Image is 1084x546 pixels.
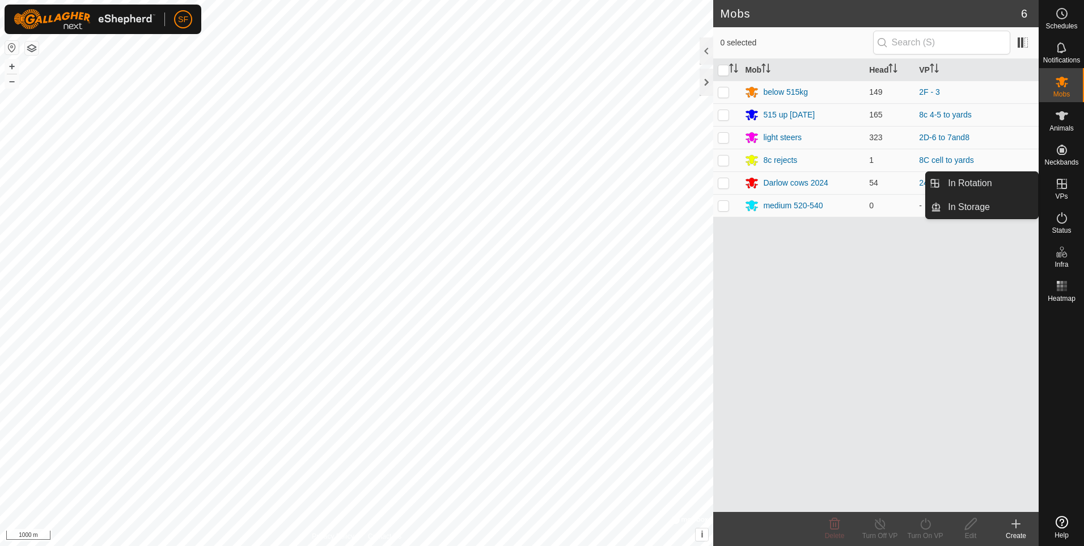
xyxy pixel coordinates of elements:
span: VPs [1055,193,1068,200]
p-sorticon: Activate to sort [761,65,770,74]
p-sorticon: Activate to sort [888,65,897,74]
th: Mob [740,59,865,81]
span: 165 [869,110,882,119]
span: In Rotation [948,177,992,190]
span: 1 [869,156,874,165]
h2: Mobs [720,7,1021,20]
a: Contact Us [368,531,401,541]
button: i [696,528,708,541]
li: In Storage [926,196,1038,219]
span: 149 [869,87,882,96]
th: VP [914,59,1039,81]
span: Animals [1049,125,1074,132]
p-sorticon: Activate to sort [930,65,939,74]
span: Schedules [1045,23,1077,30]
span: In Storage [948,200,990,214]
p-sorticon: Activate to sort [729,65,738,74]
div: light steers [763,132,802,144]
span: Status [1052,227,1071,234]
a: In Storage [941,196,1038,219]
span: 0 selected [720,37,873,49]
a: Help [1039,511,1084,543]
div: Create [993,531,1039,541]
a: 2D-6 to 7and8 [919,133,969,142]
a: 8c 4-5 to yards [919,110,972,119]
a: 246E [919,178,938,187]
span: Heatmap [1048,295,1075,302]
button: Reset Map [5,41,19,54]
a: 8C cell to yards [919,156,973,165]
div: Turn Off VP [857,531,903,541]
a: In Rotation [941,172,1038,195]
li: In Rotation [926,172,1038,195]
span: Notifications [1043,57,1080,64]
span: 6 [1021,5,1027,22]
div: 515 up [DATE] [763,109,815,121]
span: 323 [869,133,882,142]
span: Delete [825,532,845,540]
div: medium 520-540 [763,200,823,212]
span: i [701,530,703,539]
span: Neckbands [1044,159,1078,166]
button: – [5,74,19,88]
div: Darlow cows 2024 [763,177,828,189]
button: Map Layers [25,41,39,55]
span: 54 [869,178,878,187]
span: Mobs [1053,91,1070,98]
span: SF [178,14,188,26]
span: Infra [1055,261,1068,268]
button: + [5,60,19,73]
th: Head [865,59,914,81]
a: 2F - 3 [919,87,940,96]
a: Privacy Policy [312,531,354,541]
div: below 515kg [763,86,808,98]
input: Search (S) [873,31,1010,54]
div: 8c rejects [763,154,797,166]
span: 0 [869,201,874,210]
span: Help [1055,532,1069,539]
td: - [914,194,1039,217]
div: Turn On VP [903,531,948,541]
img: Gallagher Logo [14,9,155,30]
div: Edit [948,531,993,541]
